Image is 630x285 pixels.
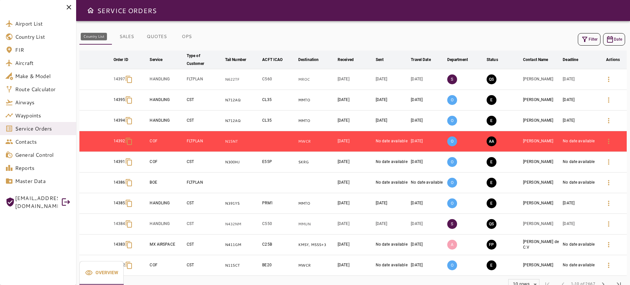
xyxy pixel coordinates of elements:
[409,131,446,152] td: [DATE]
[409,255,446,276] td: [DATE]
[336,131,374,152] td: [DATE]
[409,234,446,255] td: [DATE]
[447,178,457,188] p: O
[148,234,185,255] td: MX AIRSPACE
[15,85,71,93] span: Route Calculator
[298,242,335,248] p: KMSY, MSSS, KMSY, MSSS, KMSY
[298,221,335,227] p: MMUN
[487,219,496,229] button: QUOTE SENT
[563,56,578,64] div: Deadline
[148,193,185,214] td: HANDLING
[522,234,561,255] td: [PERSON_NAME] de C.V
[79,29,112,45] button: GENERAL
[561,214,599,234] td: [DATE]
[409,193,446,214] td: [DATE]
[487,198,496,208] button: EXECUTION
[561,255,599,276] td: No date available
[374,152,410,173] td: No date available
[225,97,260,103] p: N712AQ
[447,198,457,208] p: O
[447,56,468,64] div: Department
[114,56,137,64] span: Order ID
[141,29,172,45] button: QUOTES
[84,4,97,17] button: Open drawer
[114,221,125,227] p: 14384
[522,90,561,111] td: [PERSON_NAME]
[338,56,362,64] span: Received
[185,131,224,152] td: FLTPLAN
[15,20,71,28] span: Airport List
[298,118,335,124] p: MMTO
[114,118,125,123] p: 14394
[447,157,457,167] p: O
[261,214,297,234] td: C550
[298,77,335,82] p: MROC
[561,69,599,90] td: [DATE]
[261,69,297,90] td: C560
[150,56,171,64] span: Service
[487,240,496,250] button: FINAL PREPARATION
[522,111,561,131] td: [PERSON_NAME]
[409,90,446,111] td: [DATE]
[522,193,561,214] td: [PERSON_NAME]
[225,263,260,268] p: N115CT
[447,74,457,84] p: S
[225,56,255,64] span: Tail Number
[15,125,71,132] span: Service Orders
[81,33,107,40] div: Country List
[262,56,283,64] div: ACFT ICAO
[487,56,498,64] div: Status
[603,33,625,46] button: Date
[487,95,496,105] button: EXECUTION
[601,216,617,232] button: Details
[336,69,374,90] td: [DATE]
[185,173,224,193] td: FLTPLAN
[15,59,71,67] span: Aircraft
[298,201,335,206] p: MMTO
[79,29,201,45] div: basic tabs example
[15,72,71,80] span: Make & Model
[148,131,185,152] td: COF
[15,33,71,41] span: Country List
[374,214,410,234] td: [DATE]
[601,237,617,253] button: Details
[561,173,599,193] td: No date available
[374,131,410,152] td: No date available
[148,111,185,131] td: HANDLING
[374,173,410,193] td: No date available
[447,116,457,126] p: O
[15,112,71,119] span: Waypoints
[522,69,561,90] td: [PERSON_NAME]
[374,255,410,276] td: No date available
[522,255,561,276] td: [PERSON_NAME]
[601,133,617,149] button: Details
[487,136,496,146] button: AWAITING ASSIGNMENT
[374,193,410,214] td: [DATE]
[487,157,496,167] button: EXECUTION
[298,263,335,268] p: MWCR
[225,77,260,82] p: N622TF
[298,97,335,103] p: MMTO
[225,201,260,206] p: N391YS
[487,74,496,84] button: QUOTE SENT
[114,56,128,64] div: Order ID
[185,90,224,111] td: CST
[185,193,224,214] td: CST
[185,214,224,234] td: CST
[522,131,561,152] td: [PERSON_NAME]
[79,261,124,285] div: basic tabs example
[561,90,599,111] td: [DATE]
[447,219,457,229] p: S
[15,194,58,210] span: [EMAIL_ADDRESS][DOMAIN_NAME]
[225,139,260,144] p: N15NT
[601,175,617,191] button: Details
[185,111,224,131] td: CST
[601,113,617,129] button: Details
[298,56,327,64] span: Destination
[487,178,496,188] button: EXECUTION
[114,242,125,247] p: 14383
[185,69,224,90] td: FLTPLAN
[15,177,71,185] span: Master Data
[522,173,561,193] td: [PERSON_NAME]
[336,255,374,276] td: [DATE]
